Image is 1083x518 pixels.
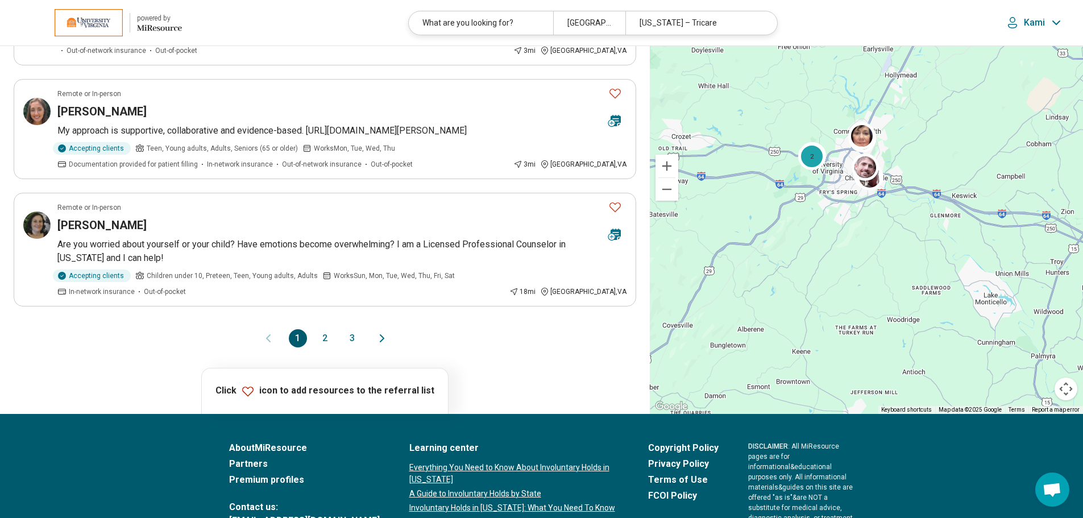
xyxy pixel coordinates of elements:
button: 2 [316,329,334,347]
button: Favorite [604,196,626,219]
img: University of Virginia [55,9,123,36]
div: What are you looking for? [409,11,553,35]
a: Terms of Use [648,473,719,487]
div: [GEOGRAPHIC_DATA] , VA [540,287,626,297]
span: Works Sun, Mon, Tue, Wed, Thu, Fri, Sat [334,271,455,281]
span: Out-of-network insurance [67,45,146,56]
h3: [PERSON_NAME] [57,217,147,233]
span: DISCLAIMER [748,442,788,450]
p: Remote or In-person [57,89,121,99]
p: Click icon to add resources to the referral list [215,384,434,398]
a: Learning center [409,441,619,455]
button: Favorite [604,82,626,105]
span: Out-of-pocket [155,45,197,56]
button: 3 [343,329,362,347]
a: Partners [229,457,380,471]
div: powered by [137,13,182,23]
a: Open chat [1035,473,1069,507]
p: My approach is supportive, collaborative and evidence-based. [URL][DOMAIN_NAME][PERSON_NAME] [57,124,626,138]
button: Zoom in [655,155,678,177]
a: Involuntary Holds in [US_STATE]: What You Need To Know [409,502,619,514]
h3: [PERSON_NAME] [57,103,147,119]
div: Accepting clients [53,270,131,282]
button: 1 [289,329,307,347]
span: Documentation provided for patient filling [69,159,198,169]
span: Out-of-pocket [144,287,186,297]
span: Map data ©2025 Google [939,407,1002,413]
button: Map camera controls [1055,378,1077,400]
a: Terms (opens in new tab) [1009,407,1025,413]
a: Privacy Policy [648,457,719,471]
div: 3 mi [513,159,536,169]
img: Google [653,399,690,414]
a: A Guide to Involuntary Holds by State [409,488,619,500]
span: In-network insurance [69,287,135,297]
a: Everything You Need to Know About Involuntary Holds in [US_STATE] [409,462,619,486]
span: Works Mon, Tue, Wed, Thu [314,143,395,154]
a: Open this area in Google Maps (opens a new window) [653,399,690,414]
span: Out-of-network insurance [282,159,362,169]
button: Keyboard shortcuts [881,406,932,414]
a: AboutMiResource [229,441,380,455]
div: 3 mi [513,45,536,56]
div: 18 mi [509,287,536,297]
div: [GEOGRAPHIC_DATA] , VA [540,159,626,169]
a: Premium profiles [229,473,380,487]
div: [GEOGRAPHIC_DATA] , VA [540,45,626,56]
div: [US_STATE] – Tricare [625,11,770,35]
a: Report a map error [1032,407,1080,413]
div: 2 [798,142,825,169]
span: Teen, Young adults, Adults, Seniors (65 or older) [147,143,298,154]
p: Kami [1024,17,1045,28]
div: [GEOGRAPHIC_DATA], [GEOGRAPHIC_DATA] [553,11,625,35]
button: Zoom out [655,178,678,201]
span: Contact us: [229,500,380,514]
a: University of Virginiapowered by [18,9,182,36]
div: Accepting clients [53,142,131,155]
button: Next page [375,329,389,347]
span: Out-of-pocket [371,159,413,169]
button: Previous page [262,329,275,347]
a: Copyright Policy [648,441,719,455]
span: In-network insurance [207,159,273,169]
p: Remote or In-person [57,202,121,213]
span: Children under 10, Preteen, Teen, Young adults, Adults [147,271,318,281]
a: FCOI Policy [648,489,719,503]
p: Are you worried about yourself or your child? Have emotions become overwhelming? I am a Licensed ... [57,238,626,265]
